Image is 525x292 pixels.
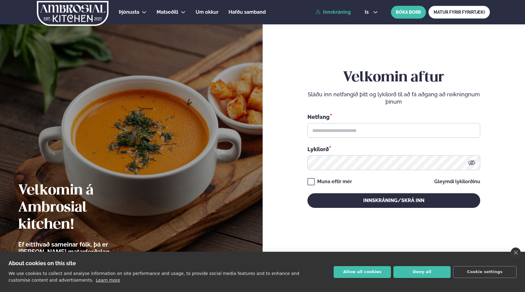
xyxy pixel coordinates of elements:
a: Gleymdi lykilorðinu [434,179,480,184]
a: Um okkur [196,9,218,16]
div: Lykilorð [307,145,480,153]
span: Matseðill [157,9,178,15]
h2: Velkomin á Ambrosial kitchen! [18,182,145,233]
a: Innskráning [316,9,351,15]
button: is [360,10,383,15]
span: Um okkur [196,9,218,15]
span: Hafðu samband [229,9,266,15]
img: logo [36,1,109,26]
span: Þjónusta [119,9,139,15]
a: Þjónusta [119,9,139,16]
button: Innskráning/Skrá inn [307,193,480,208]
p: Ef eitthvað sameinar fólk, þá er [PERSON_NAME] matarferðalag. [18,241,145,255]
p: Sláðu inn netfangið þitt og lykilorð til að fá aðgang að reikningnum þínum [307,91,480,105]
button: BÓKA BORÐ [391,6,426,19]
button: Allow all cookies [334,266,391,278]
button: Cookie settings [453,266,516,278]
a: close [511,247,521,258]
span: is [365,10,371,15]
button: Deny all [393,266,451,278]
a: MATUR FYRIR FYRIRTÆKI [428,6,490,19]
a: Learn more [96,278,120,283]
div: Netfang [307,113,480,121]
h2: Velkomin aftur [307,69,480,86]
strong: About cookies on this site [9,260,76,266]
a: Matseðill [157,9,178,16]
a: Hafðu samband [229,9,266,16]
p: We use cookies to collect and analyse information on site performance and usage, to provide socia... [9,271,299,283]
